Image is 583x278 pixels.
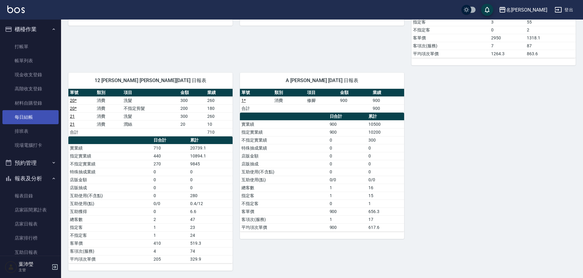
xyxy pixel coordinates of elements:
[525,34,576,42] td: 1318.1
[68,136,233,263] table: a dense table
[76,78,225,84] span: 12 [PERSON_NAME] [PERSON_NAME][DATE] 日報表
[339,96,371,104] td: 900
[68,89,95,97] th: 單號
[411,42,490,50] td: 客項次(服務)
[189,184,233,192] td: 0
[306,96,339,104] td: 修腳
[525,42,576,50] td: 87
[152,208,189,215] td: 0
[70,122,75,127] a: 21
[189,200,233,208] td: 0.4/12
[152,231,189,239] td: 1
[2,155,59,171] button: 預約管理
[328,215,367,223] td: 1
[273,89,306,97] th: 類別
[152,168,189,176] td: 0
[328,176,367,184] td: 0/0
[179,89,206,97] th: 金額
[328,152,367,160] td: 0
[68,184,152,192] td: 店販抽成
[2,217,59,231] a: 店家日報表
[206,104,233,112] td: 180
[189,144,233,152] td: 20739.1
[95,104,122,112] td: 消費
[240,192,328,200] td: 指定客
[240,215,328,223] td: 客項次(服務)
[68,255,152,263] td: 平均項次單價
[490,34,525,42] td: 2950
[189,255,233,263] td: 329.9
[367,136,404,144] td: 300
[411,26,490,34] td: 不指定客
[367,200,404,208] td: 1
[179,96,206,104] td: 300
[411,18,490,26] td: 指定客
[367,168,404,176] td: 0
[371,96,404,104] td: 900
[206,112,233,120] td: 260
[2,231,59,245] a: 店家排行榜
[189,239,233,247] td: 519.3
[490,42,525,50] td: 7
[371,104,404,112] td: 900
[68,160,152,168] td: 不指定實業績
[206,120,233,128] td: 10
[240,223,328,231] td: 平均項次單價
[70,114,75,119] a: 21
[328,223,367,231] td: 900
[306,89,339,97] th: 項目
[189,208,233,215] td: 6.6
[328,168,367,176] td: 0
[152,184,189,192] td: 0
[240,176,328,184] td: 互助使用(點)
[189,136,233,144] th: 累計
[481,4,493,16] button: save
[152,176,189,184] td: 0
[2,54,59,68] a: 帳單列表
[339,89,371,97] th: 金額
[122,120,179,128] td: 潤絲
[367,176,404,184] td: 0/0
[19,267,50,273] p: 主管
[189,223,233,231] td: 23
[240,160,328,168] td: 店販抽成
[95,96,122,104] td: 消費
[68,215,152,223] td: 總客數
[367,120,404,128] td: 10500
[189,231,233,239] td: 24
[240,128,328,136] td: 指定實業績
[247,78,397,84] span: A [PERSON_NAME] [DATE] 日報表
[2,203,59,217] a: 店家區間累計表
[68,176,152,184] td: 店販金額
[95,89,122,97] th: 類別
[68,231,152,239] td: 不指定客
[2,82,59,96] a: 高階收支登錄
[189,247,233,255] td: 74
[490,26,525,34] td: 0
[152,255,189,263] td: 205
[367,208,404,215] td: 656.3
[7,5,25,13] img: Logo
[411,34,490,42] td: 客單價
[68,89,233,136] table: a dense table
[240,168,328,176] td: 互助使用(不含點)
[68,247,152,255] td: 客項次(服務)
[2,110,59,124] a: 每日結帳
[68,144,152,152] td: 實業績
[328,136,367,144] td: 0
[367,152,404,160] td: 0
[189,168,233,176] td: 0
[152,152,189,160] td: 440
[240,136,328,144] td: 不指定實業績
[240,89,404,113] table: a dense table
[525,50,576,58] td: 863.6
[2,68,59,82] a: 現金收支登錄
[189,152,233,160] td: 10894.1
[328,128,367,136] td: 900
[179,120,206,128] td: 20
[240,184,328,192] td: 總客數
[240,144,328,152] td: 特殊抽成業績
[2,138,59,152] a: 現場電腦打卡
[68,200,152,208] td: 互助使用(點)
[525,18,576,26] td: 55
